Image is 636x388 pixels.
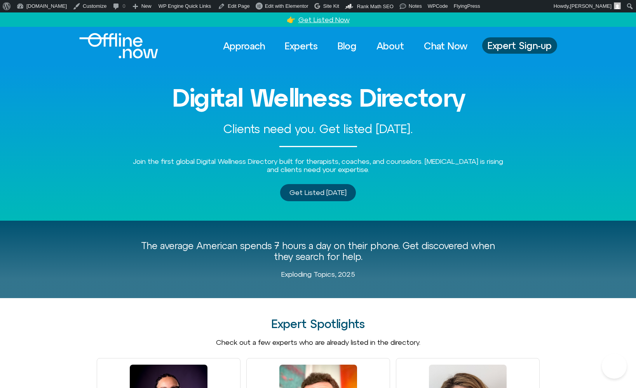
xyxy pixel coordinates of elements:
[488,40,552,51] span: Expert Sign-up
[216,37,272,54] a: Approach
[298,16,350,24] a: Get Listed Now
[331,37,364,54] a: Blog
[79,33,145,58] div: Logo
[602,354,627,379] iframe: Botpress
[265,3,308,9] span: Edit with Elementor
[323,3,339,9] span: Site Kit
[287,16,295,24] a: 👉
[216,37,474,54] nav: Menu
[132,240,505,263] p: The average American spends 7 hours a day on their phone. Get discovered when they search for help.
[97,318,540,330] h2: Expert Spotlights
[97,84,540,111] h3: Digital Wellness Directory
[570,3,612,9] span: [PERSON_NAME]
[216,338,420,346] span: Check out a few experts who are already listed in the directory.
[289,189,347,197] span: Get Listed [DATE]
[132,270,505,279] p: Exploding Topics, 2025
[357,4,394,9] span: Rank Math SEO
[278,37,325,54] a: Experts
[132,157,505,174] p: Join the first global Digital Wellness Directory built for therapists, coaches, and counselors. [...
[223,122,413,135] span: Clients need you. Get listed [DATE].
[280,184,356,201] a: Get Listed [DATE]
[369,37,411,54] a: About
[417,37,474,54] a: Chat Now
[482,37,557,54] a: Expert Sign-up
[79,33,158,58] img: Offline.Now logo in white. Text of the words offline.now with a line going through the "O"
